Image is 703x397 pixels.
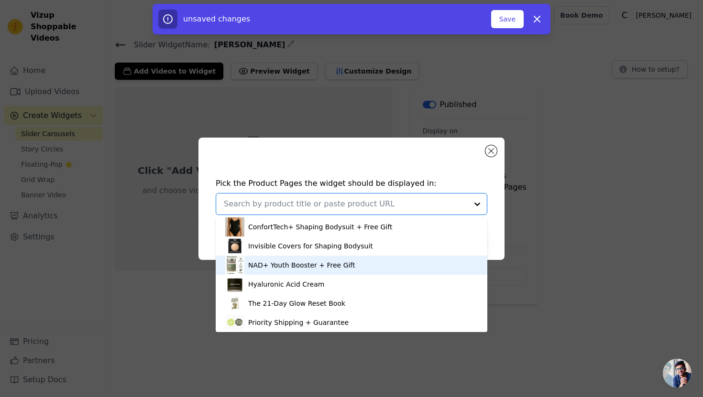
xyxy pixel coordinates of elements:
[491,10,524,28] button: Save
[225,294,244,313] img: product thumbnail
[183,14,250,23] span: unsaved changes
[248,222,392,232] div: ConfortTech+ Shaping Bodysuit + Free Gift
[248,241,373,251] div: Invisible Covers for Shaping Bodysuit
[248,279,324,289] div: Hyaluronic Acid Cream
[225,313,244,332] img: product thumbnail
[248,260,355,270] div: NAD+ Youth Booster + Free Gift
[485,145,497,157] button: Close modal
[225,256,244,275] img: product thumbnail
[225,236,244,256] img: product thumbnail
[663,359,692,387] a: Chat abierto
[248,299,345,308] div: The 21-Day Glow Reset Book
[225,217,244,236] img: product thumbnail
[225,275,244,294] img: product thumbnail
[216,178,487,189] h4: Pick the Product Pages the widget should be displayed in:
[224,198,468,210] input: Search by product title or paste product URL
[248,318,349,327] div: Priority Shipping + Guarantee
